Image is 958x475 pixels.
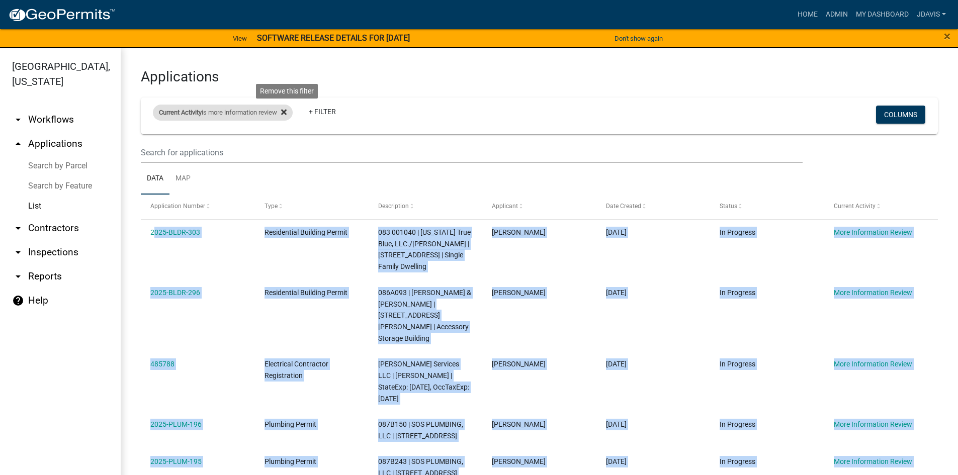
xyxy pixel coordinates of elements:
span: 09/30/2025 [606,360,627,368]
a: 485788 [150,360,175,368]
datatable-header-cell: Applicant [482,195,596,219]
a: My Dashboard [852,5,913,24]
span: Residential Building Permit [265,289,347,297]
datatable-header-cell: Type [254,195,368,219]
span: In Progress [720,457,755,465]
a: More Information Review [834,420,912,428]
span: 09/30/2025 [606,289,627,297]
span: Type [265,203,278,210]
span: Sergio Monjaras [492,420,546,428]
i: help [12,295,24,307]
datatable-header-cell: Description [369,195,482,219]
span: Gary Nicholson [492,289,546,297]
datatable-header-cell: Current Activity [824,195,938,219]
i: arrow_drop_down [12,222,24,234]
span: Current Activity [834,203,876,210]
div: Remove this filter [256,84,318,99]
span: In Progress [720,420,755,428]
span: 09/29/2025 [606,420,627,428]
a: + Filter [301,103,344,121]
i: arrow_drop_up [12,138,24,150]
a: 2025-PLUM-195 [150,457,202,465]
span: × [944,29,950,43]
span: Sergio Monjaras [492,457,546,465]
span: 10/06/2025 [606,228,627,236]
span: Plumbing Permit [265,457,316,465]
button: Don't show again [611,30,667,47]
a: View [229,30,251,47]
a: jdavis [913,5,950,24]
datatable-header-cell: Date Created [596,195,710,219]
span: Residential Building Permit [265,228,347,236]
i: arrow_drop_down [12,114,24,126]
datatable-header-cell: Status [710,195,824,219]
input: Search for applications [141,142,803,163]
span: In Progress [720,289,755,297]
span: Heisley Services LLC | Jeff Heisley | StateExp: 06/30/2026, OccTaxExp: 12/31/2025 [378,360,469,402]
span: Plumbing Permit [265,420,316,428]
h3: Applications [141,68,938,85]
span: Description [378,203,409,210]
a: Home [794,5,822,24]
i: arrow_drop_down [12,270,24,282]
a: 2025-BLDR-296 [150,289,200,297]
a: More Information Review [834,289,912,297]
span: Status [720,203,737,210]
a: Data [141,163,169,195]
a: More Information Review [834,457,912,465]
span: 09/29/2025 [606,457,627,465]
a: 2025-PLUM-196 [150,420,202,428]
span: Current Activity [159,109,202,116]
span: 083 001040 | Georgia True Blue, LLC./Michael Cabe | 108 WATERSIDE DR | Single Family Dwelling [378,228,471,270]
span: Applicant [492,203,518,210]
a: 2025-BLDR-303 [150,228,200,236]
span: 086A093 | MARTIN JEFFREY & CONNI | 100 JACKSON RD | Accessory Storage Building [378,289,471,342]
a: Map [169,163,197,195]
div: is more information review [153,105,293,121]
span: Application Number [150,203,205,210]
button: Columns [876,106,925,124]
a: More Information Review [834,228,912,236]
span: Jeff Heisley [492,360,546,368]
span: In Progress [720,228,755,236]
a: Admin [822,5,852,24]
span: In Progress [720,360,755,368]
span: 087B150 | SOS PLUMBING, LLC | 108 OLD MONTGOMERYVILLE RD [378,420,463,440]
span: Electrical Contractor Registration [265,360,328,379]
strong: SOFTWARE RELEASE DETAILS FOR [DATE] [257,33,410,43]
span: Marvin Roberts [492,228,546,236]
span: Date Created [606,203,641,210]
button: Close [944,30,950,42]
datatable-header-cell: Application Number [141,195,254,219]
i: arrow_drop_down [12,246,24,258]
a: More Information Review [834,360,912,368]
